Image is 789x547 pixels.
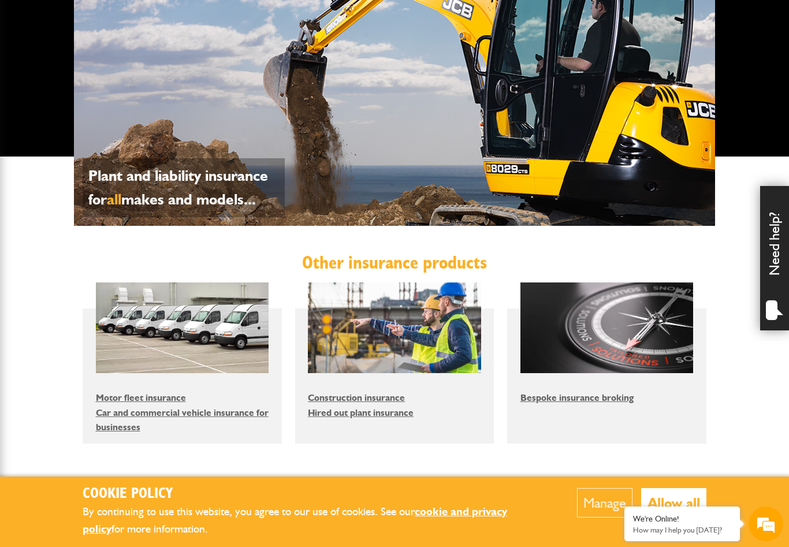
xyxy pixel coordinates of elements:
a: Motor fleet insurance [96,392,186,403]
p: Plant and liability insurance for makes and models... [88,164,279,211]
a: Construction insurance [308,392,405,403]
div: We're Online! [633,514,731,524]
p: By continuing to use this website, you agree to our use of cookies. See our for more information. [83,503,542,538]
button: Manage [577,488,632,518]
h2: Cookie Policy [83,485,542,503]
button: Allow all [641,488,706,518]
p: How may I help you today? [633,526,731,534]
a: Car and commercial vehicle insurance for businesses [96,407,269,433]
img: Construction insurance [308,282,481,373]
div: Need help? [760,186,789,330]
a: Bespoke insurance broking [520,392,634,403]
h2: Other insurance products [83,252,706,274]
img: Motor fleet insurance [96,282,269,373]
a: Hired out plant insurance [308,407,414,418]
span: all [107,190,121,209]
img: Bespoke insurance broking [520,282,694,373]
